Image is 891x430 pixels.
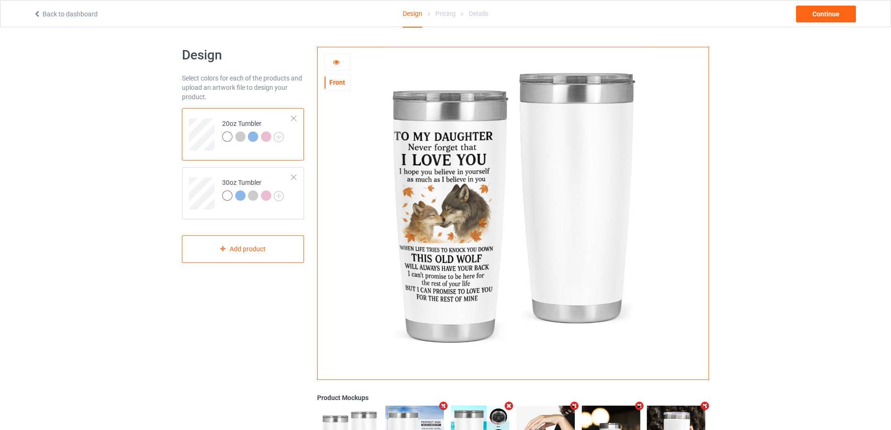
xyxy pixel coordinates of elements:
img: svg+xml;base64,PD94bWwgdmVyc2lvbj0iMS4wIiBlbmNvZGluZz0iVVRGLTgiPz4KPHN2ZyB3aWR0aD0iMjJweCIgaGVpZ2... [274,191,284,201]
div: 20oz Tumbler [222,119,284,141]
div: Add product [182,235,304,263]
h1: Design [182,47,304,64]
div: Pricing [435,0,456,27]
div: Details [469,0,488,27]
a: Back to dashboard [33,10,98,18]
div: Product Mockups [317,393,709,402]
div: 20oz Tumbler [182,108,304,160]
img: svg+xml;base64,PD94bWwgdmVyc2lvbj0iMS4wIiBlbmNvZGluZz0iVVRGLTgiPz4KPHN2ZyB3aWR0aD0iMjJweCIgaGVpZ2... [274,132,284,142]
div: Select colors for each of the products and upload an artwork file to design your product. [182,73,304,102]
div: Design [403,0,422,28]
i: Remove mockup [699,401,711,411]
i: Remove mockup [568,401,580,411]
div: Continue [796,6,856,22]
div: 30oz Tumbler [182,167,304,219]
div: 30oz Tumbler [222,178,284,200]
i: Remove mockup [503,401,515,411]
div: Front [325,78,350,87]
i: Remove mockup [438,401,449,411]
i: Remove mockup [634,401,645,411]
